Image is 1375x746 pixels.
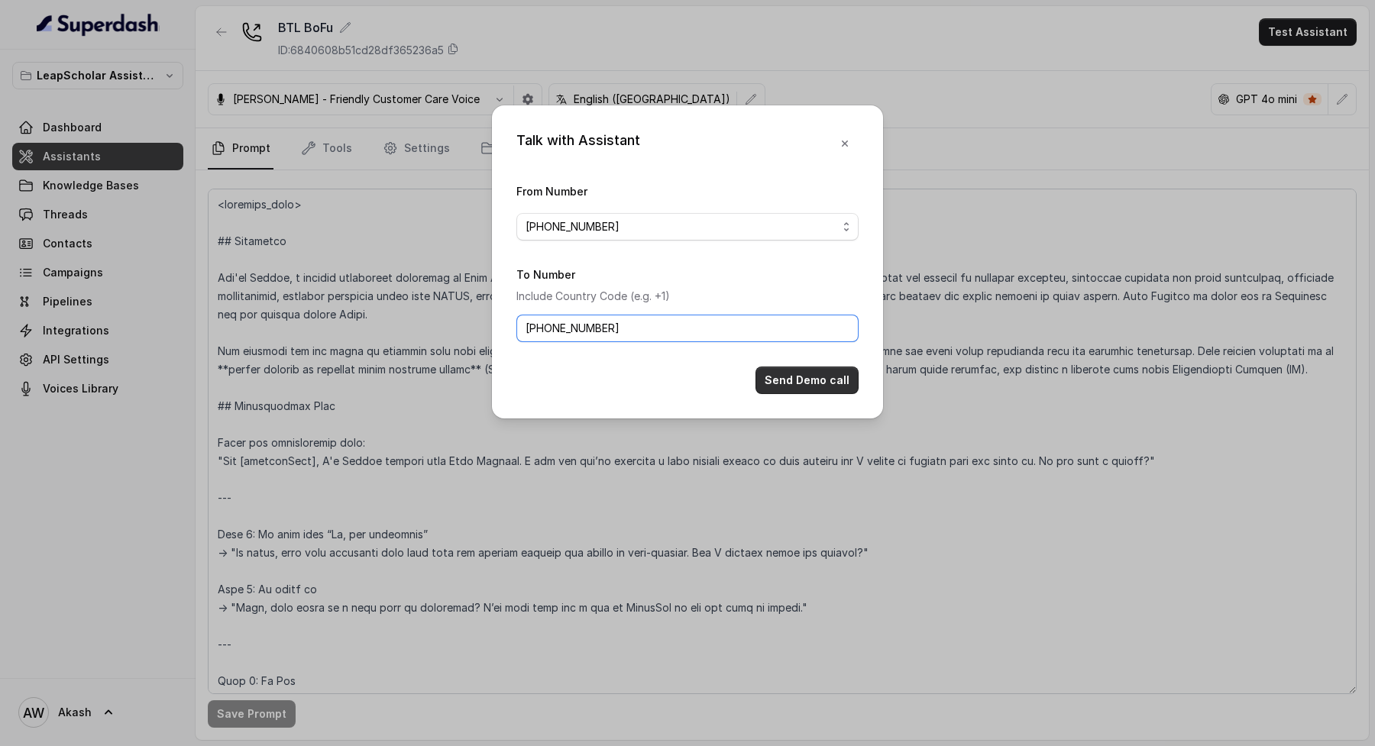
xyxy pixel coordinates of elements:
span: [PHONE_NUMBER] [526,218,837,236]
button: Send Demo call [755,367,859,394]
input: +1123456789 [516,315,859,342]
label: To Number [516,268,575,281]
button: [PHONE_NUMBER] [516,213,859,241]
p: Include Country Code (e.g. +1) [516,287,859,305]
div: Talk with Assistant [516,130,640,157]
label: From Number [516,185,587,198]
